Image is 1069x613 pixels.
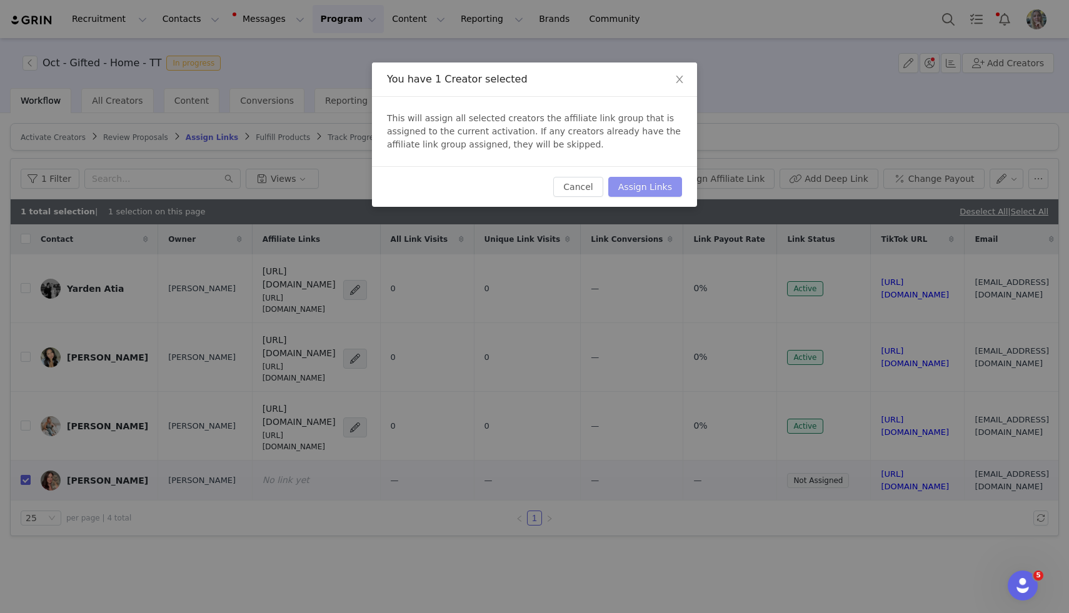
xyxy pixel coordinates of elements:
button: Cancel [553,177,603,197]
button: Close [662,62,697,97]
span: 5 [1033,571,1043,581]
div: You have 1 Creator selected [387,72,682,86]
div: This will assign all selected creators the affiliate link group that is assigned to the current a... [372,97,697,166]
iframe: Intercom live chat [1008,571,1038,601]
i: icon: close [675,74,685,84]
button: Assign Links [608,177,682,197]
